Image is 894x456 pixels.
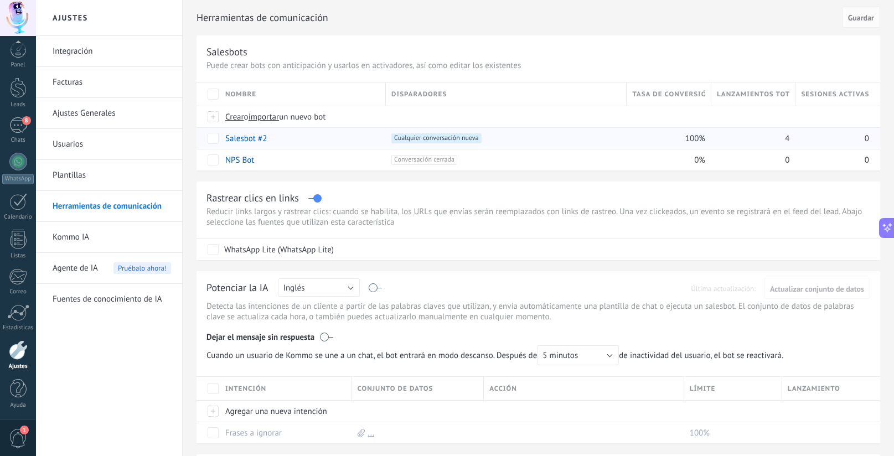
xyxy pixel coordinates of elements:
[627,128,706,149] div: 100%
[2,252,34,260] div: Listas
[53,253,98,284] span: Agente de IA
[795,128,869,149] div: 0
[225,89,256,100] span: Nombre
[2,324,34,331] div: Estadísticas
[206,345,619,365] span: Cuando un usuario de Kommo se une a un chat, el bot entrará en modo descanso. Después de
[694,155,705,165] span: 0%
[36,160,182,191] li: Plantillas
[283,283,305,293] span: Inglés
[36,284,182,314] li: Fuentes de conocimiento de IA
[489,384,517,394] span: Acción
[684,422,777,443] div: 100%
[391,155,457,165] span: Conversación cerrada
[206,206,870,227] p: Reducir links largos y rastrear clics: cuando se habilita, los URLs que envías serán reemplazados...
[53,284,171,315] a: Fuentes de conocimiento de IA
[537,345,619,365] button: 5 minutos
[206,60,870,71] p: Puede crear bots con anticipación y usarlos en activadores, así como editar los existentes
[785,155,789,165] span: 0
[53,253,171,284] a: Agente de IAPruébalo ahora!
[2,363,34,370] div: Ajustes
[391,89,447,100] span: Disparadores
[225,384,266,394] span: Intención
[225,133,267,144] a: Salesbot #2
[36,222,182,253] li: Kommo IA
[36,191,182,222] li: Herramientas de comunicación
[206,281,268,296] div: Potenciar la IA
[53,129,171,160] a: Usuarios
[53,222,171,253] a: Kommo IA
[36,98,182,129] li: Ajustes Generales
[36,36,182,67] li: Integración
[368,428,375,438] a: ...
[865,133,869,144] span: 0
[865,155,869,165] span: 0
[690,428,710,438] span: 100%
[53,160,171,191] a: Plantillas
[711,149,790,170] div: 0
[2,137,34,144] div: Chats
[711,128,790,149] div: 4
[542,350,578,361] span: 5 minutos
[225,155,254,165] a: NPS Bot
[206,301,870,322] p: Detecta las intenciones de un cliente a partir de las palabras claves que utilizan, y envía autom...
[627,149,706,170] div: 0%
[690,384,716,394] span: Límite
[220,401,347,422] div: Agregar una nueva intención
[358,384,433,394] span: Conjunto de datos
[2,174,34,184] div: WhatsApp
[225,428,282,438] a: Frases a ignorar
[785,133,789,144] span: 4
[795,149,869,170] div: 0
[22,116,31,125] span: 8
[53,67,171,98] a: Facturas
[278,278,360,297] button: Inglés
[2,61,34,69] div: Panel
[2,288,34,296] div: Correo
[225,112,244,122] span: Crear
[2,214,34,221] div: Calendario
[36,67,182,98] li: Facturas
[197,7,838,29] h2: Herramientas de comunicación
[206,345,789,365] span: de inactividad del usuario, el bot se reactivará.
[53,191,171,222] a: Herramientas de comunicación
[2,402,34,409] div: Ayuda
[842,7,880,28] button: Guardar
[685,133,705,144] span: 100%
[224,245,334,256] div: WhatsApp Lite (WhatsApp Lite)
[788,384,840,394] span: Lanzamiento
[206,324,870,345] div: Dejar el mensaje sin respuesta
[717,89,790,100] span: Lanzamientos totales
[206,45,247,58] div: Salesbots
[20,426,29,434] span: 1
[53,98,171,129] a: Ajustes Generales
[391,133,481,143] span: Cualquier conversación nueva
[206,191,299,204] div: Rastrear clics en links
[801,89,869,100] span: Sesiones activas
[848,14,874,22] span: Guardar
[2,101,34,108] div: Leads
[53,36,171,67] a: Integración
[113,262,171,274] span: Pruébalo ahora!
[244,112,249,122] span: o
[36,253,182,284] li: Agente de IA
[279,112,325,122] span: un nuevo bot
[36,129,182,160] li: Usuarios
[249,112,280,122] span: importar
[632,89,705,100] span: Tasa de conversión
